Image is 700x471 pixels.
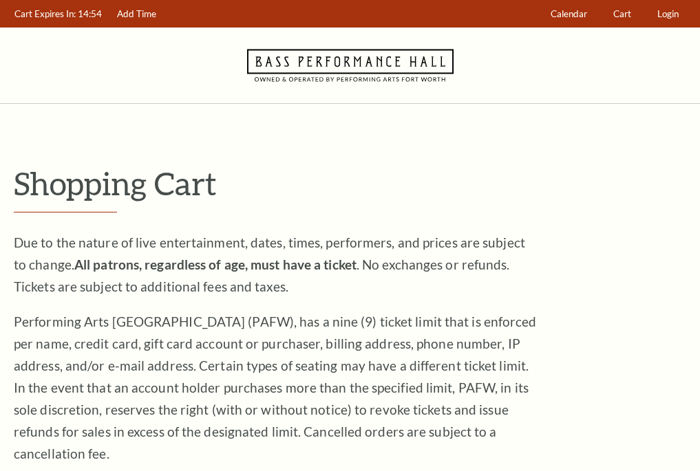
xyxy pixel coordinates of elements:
[14,311,537,465] p: Performing Arts [GEOGRAPHIC_DATA] (PAFW), has a nine (9) ticket limit that is enforced per name, ...
[613,8,631,19] span: Cart
[651,1,686,28] a: Login
[657,8,679,19] span: Login
[14,8,76,19] span: Cart Expires In:
[74,256,357,272] strong: All patrons, regardless of age, must have a ticket
[551,8,587,19] span: Calendar
[544,1,594,28] a: Calendar
[607,1,638,28] a: Cart
[111,1,163,28] a: Add Time
[14,166,686,201] p: Shopping Cart
[14,234,525,294] span: Due to the nature of live entertainment, dates, times, performers, and prices are subject to chan...
[78,8,102,19] span: 14:54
